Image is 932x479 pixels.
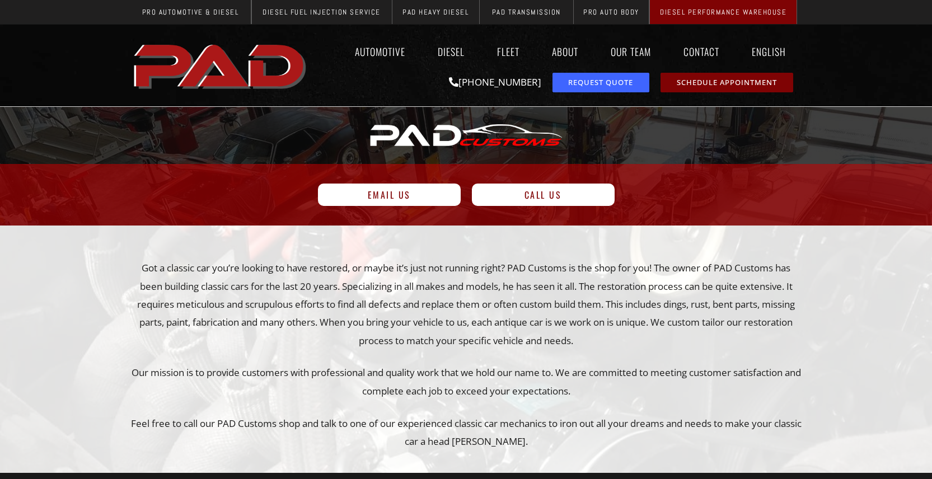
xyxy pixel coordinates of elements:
a: Fleet [486,39,530,64]
p: Got a classic car you’re looking to have restored, or maybe it’s just not running right? PAD Cust... [130,259,802,349]
span: Call Us [524,190,562,199]
nav: Menu [312,39,802,64]
a: [PHONE_NUMBER] [449,76,541,88]
a: Diesel [427,39,475,64]
a: Our Team [600,39,662,64]
img: PAD CUSTOMS logo with stylized white text, a red "CUSTOMS," and the outline of a car above the le... [367,119,565,152]
span: Pro Auto Body [583,8,639,16]
span: Pro Automotive & Diesel [142,8,239,16]
a: Email Us [318,184,461,206]
a: schedule repair or service appointment [661,73,793,92]
span: Email Us [368,190,411,199]
a: pro automotive and diesel home page [130,35,312,96]
img: The image shows the word "PAD" in bold, red, uppercase letters with a slight shadow effect. [130,35,312,96]
a: Contact [673,39,730,64]
a: English [741,39,802,64]
span: PAD Heavy Diesel [402,8,469,16]
span: PAD Transmission [492,8,561,16]
span: Request Quote [568,79,633,86]
span: Diesel Performance Warehouse [660,8,786,16]
p: Our mission is to provide customers with professional and quality work that we hold our name to. ... [130,364,802,400]
p: Feel free to call our PAD Customs shop and talk to one of our experienced classic car mechanics t... [130,415,802,451]
a: Automotive [344,39,416,64]
a: request a service or repair quote [552,73,649,92]
a: About [541,39,589,64]
span: Diesel Fuel Injection Service [263,8,381,16]
a: Call Us [472,184,615,206]
span: Schedule Appointment [677,79,777,86]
